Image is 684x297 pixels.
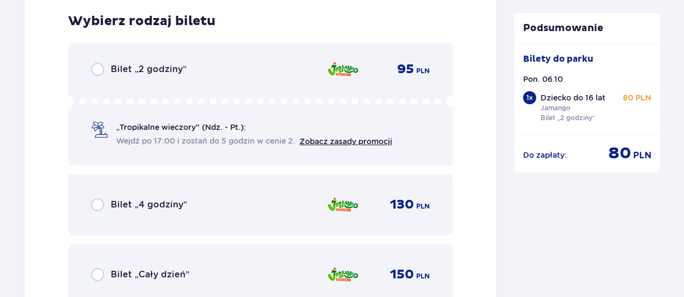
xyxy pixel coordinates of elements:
span: Wejdź po 17:00 i zostań do 5 godzin w cenie 2. [116,135,295,146]
span: „Tropikalne wieczory" (Ndz. - Pt.): [116,122,246,133]
p: Podsumowanie [514,22,661,35]
span: PLN [416,66,430,76]
p: Bilet „2 godziny” [541,113,596,123]
span: 130 [390,197,414,213]
span: PLN [633,150,651,162]
img: Jamango [327,193,359,216]
a: Zobacz zasady promocji [299,137,392,146]
span: 150 [390,266,414,283]
span: 95 [397,61,414,78]
span: Bilet „Cały dzień” [111,269,189,281]
p: Do zapłaty : [523,150,567,161]
img: Jamango [327,263,359,286]
span: PLN [416,201,430,211]
p: Bilety do parku [523,53,593,65]
img: Jamango [327,58,359,81]
span: PLN [416,271,430,281]
p: Dziecko do 16 lat [541,92,605,103]
p: Jamango [541,103,571,113]
div: 1 x [523,91,536,104]
h3: Wybierz rodzaj biletu [68,13,215,29]
span: 80 [608,143,631,164]
span: Bilet „2 godziny” [111,63,187,75]
p: Pon. 06.10 [523,74,563,85]
p: 80 PLN [623,92,651,103]
span: Bilet „4 godziny” [111,199,187,211]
